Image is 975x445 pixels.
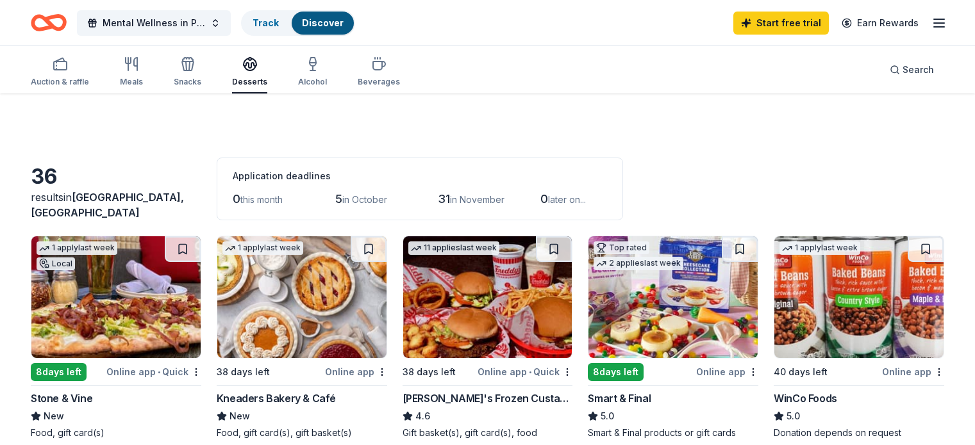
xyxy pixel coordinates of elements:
[31,191,184,219] span: in
[233,168,607,184] div: Application deadlines
[882,364,944,380] div: Online app
[529,367,531,377] span: •
[217,236,387,439] a: Image for Kneaders Bakery & Café1 applylast week38 days leftOnline appKneaders Bakery & CaféNewFo...
[588,391,651,406] div: Smart & Final
[594,257,683,270] div: 2 applies last week
[31,426,201,439] div: Food, gift card(s)
[415,409,430,424] span: 4.6
[478,364,572,380] div: Online app Quick
[31,391,92,406] div: Stone & Vine
[217,391,336,406] div: Kneaders Bakery & Café
[403,236,572,358] img: Image for Freddy's Frozen Custard & Steakburgers
[342,194,387,205] span: in October
[696,364,758,380] div: Online app
[217,426,387,439] div: Food, gift card(s), gift basket(s)
[325,364,387,380] div: Online app
[253,17,279,28] a: Track
[403,236,573,439] a: Image for Freddy's Frozen Custard & Steakburgers11 applieslast week38 days leftOnline app•Quick[P...
[358,51,400,93] button: Beverages
[335,192,342,206] span: 5
[588,236,758,358] img: Image for Smart & Final
[408,241,499,255] div: 11 applies last week
[77,10,231,36] button: Mental Wellness in Painting
[403,391,573,406] div: [PERSON_NAME]'s Frozen Custard & Steakburgers
[31,77,89,87] div: Auction & raffle
[540,192,548,206] span: 0
[174,51,201,93] button: Snacks
[222,241,303,255] div: 1 apply last week
[879,57,944,83] button: Search
[774,236,944,439] a: Image for WinCo Foods1 applylast week40 days leftOnline appWinCo Foods5.0Donation depends on request
[733,12,829,35] a: Start free trial
[229,409,250,424] span: New
[548,194,586,205] span: later on...
[601,409,614,424] span: 5.0
[31,190,201,220] div: results
[103,15,205,31] span: Mental Wellness in Painting
[403,426,573,439] div: Gift basket(s), gift card(s), food
[787,409,800,424] span: 5.0
[233,192,240,206] span: 0
[31,236,201,439] a: Image for Stone & Vine1 applylast weekLocal8days leftOnline app•QuickStone & VineNewFood, gift ca...
[903,62,934,77] span: Search
[31,191,184,219] span: [GEOGRAPHIC_DATA], [GEOGRAPHIC_DATA]
[158,367,160,377] span: •
[240,194,283,205] span: this month
[120,51,143,93] button: Meals
[774,426,944,439] div: Donation depends on request
[31,363,87,381] div: 8 days left
[588,236,758,439] a: Image for Smart & FinalTop rated2 applieslast week8days leftOnline appSmart & Final5.0Smart & Fin...
[232,51,267,93] button: Desserts
[37,241,117,255] div: 1 apply last week
[594,241,649,254] div: Top rated
[232,77,267,87] div: Desserts
[31,164,201,190] div: 36
[358,77,400,87] div: Beverages
[31,8,67,38] a: Home
[217,236,387,358] img: Image for Kneaders Bakery & Café
[834,12,926,35] a: Earn Rewards
[31,236,201,358] img: Image for Stone & Vine
[588,363,644,381] div: 8 days left
[774,364,828,380] div: 40 days left
[774,236,944,358] img: Image for WinCo Foods
[31,51,89,93] button: Auction & raffle
[450,194,504,205] span: in November
[241,10,355,36] button: TrackDiscover
[120,77,143,87] div: Meals
[779,241,860,255] div: 1 apply last week
[298,77,327,87] div: Alcohol
[106,364,201,380] div: Online app Quick
[438,192,450,206] span: 31
[37,257,75,270] div: Local
[588,426,758,439] div: Smart & Final products or gift cards
[44,409,64,424] span: New
[217,364,270,380] div: 38 days left
[403,364,456,380] div: 38 days left
[298,51,327,93] button: Alcohol
[302,17,344,28] a: Discover
[174,77,201,87] div: Snacks
[774,391,837,406] div: WinCo Foods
